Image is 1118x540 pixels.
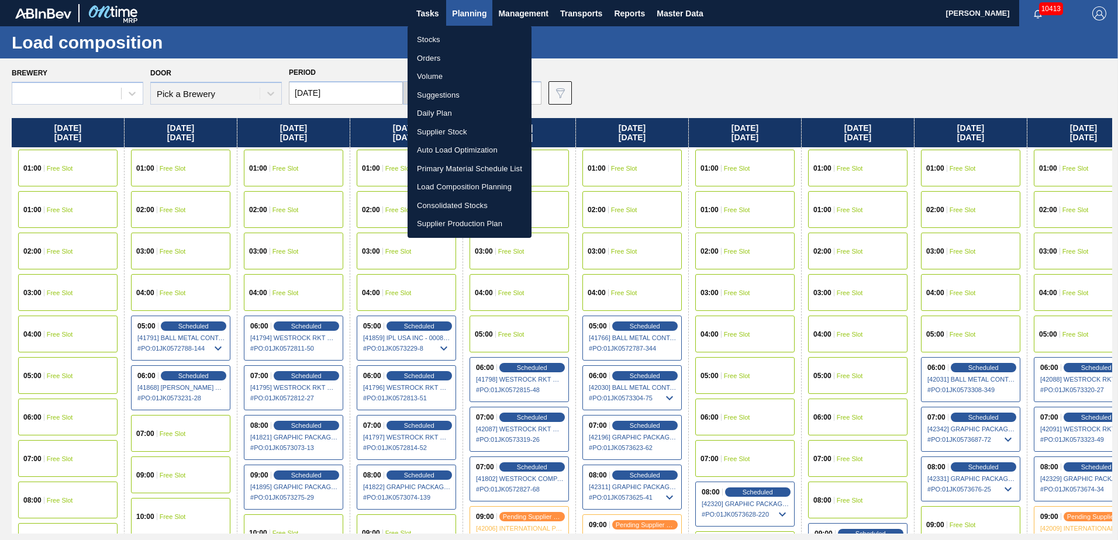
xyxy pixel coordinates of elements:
a: Daily Plan [408,104,532,123]
a: Primary Material Schedule List [408,160,532,178]
a: Volume [408,67,532,86]
a: Auto Load Optimization [408,141,532,160]
a: Supplier Production Plan [408,214,532,233]
a: Orders [408,49,532,68]
a: Load Composition Planning [408,178,532,196]
a: Consolidated Stocks [408,196,532,215]
a: Supplier Stock [408,123,532,141]
a: Suggestions [408,86,532,105]
a: Stocks [408,30,532,49]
